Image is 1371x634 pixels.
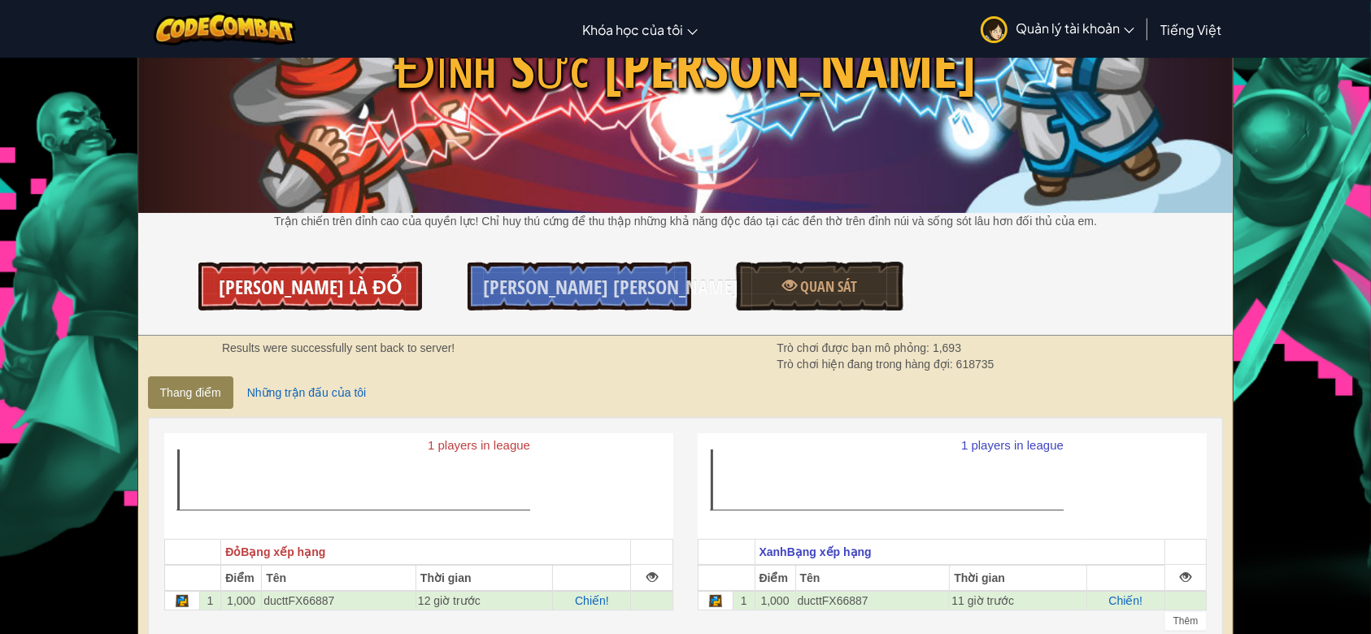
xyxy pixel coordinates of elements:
[759,545,787,558] span: Xanh
[241,545,325,558] span: Bạng xếp hạng
[199,591,220,610] td: 1
[797,276,857,297] span: Quan sát
[575,594,609,607] a: Chiến!
[416,591,552,610] td: 12 giờ trước
[262,591,416,610] td: ducttFX66887
[1108,594,1142,607] a: Chiến!
[221,565,262,591] th: Điểm
[755,591,795,610] td: 1,000
[221,591,262,610] td: 1,000
[574,7,706,51] a: Khóa học của tôi
[1160,21,1221,38] span: Tiếng Việt
[1164,611,1208,631] div: Thêm
[235,376,379,409] a: Những trận đấu của tôi
[755,565,795,591] th: Điểm
[777,341,933,354] span: Trò chơi được bạn mô phỏng:
[733,591,755,610] td: 1
[795,565,950,591] th: Tên
[582,21,683,38] span: Khóa học của tôi
[981,16,1008,43] img: avatar
[138,24,1234,108] span: Đỉnh Sức [PERSON_NAME]
[1152,7,1230,51] a: Tiếng Việt
[1016,20,1134,37] span: Quản lý tài khoản
[428,438,530,452] text: 1 players in league
[933,341,961,354] span: 1,693
[956,358,995,371] span: 618735
[950,591,1086,610] td: 11 giờ trước
[416,565,552,591] th: Thời gian
[698,591,733,610] td: Python
[219,274,402,300] span: [PERSON_NAME] là Đỏ
[736,262,904,310] a: Quan sát
[961,438,1064,452] text: 1 players in league
[973,3,1142,54] a: Quản lý tài khoản
[222,341,455,354] strong: Results were successfully sent back to server!
[154,12,296,46] img: CodeCombat logo
[777,358,955,371] span: Trò chơi hiện đang trong hàng đợi:
[148,376,233,409] a: Thang điểm
[164,591,199,610] td: Python
[787,545,872,558] span: Bạng xếp hạng
[795,591,950,610] td: ducttFX66887
[484,274,739,300] span: [PERSON_NAME] [PERSON_NAME]
[950,565,1086,591] th: Thời gian
[262,565,416,591] th: Tên
[225,545,241,558] span: Đỏ
[138,213,1234,229] p: Trận chiến trên đỉnh cao của quyền lực! Chỉ huy thú cứng để thu thập những khả năng độc đáo tại c...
